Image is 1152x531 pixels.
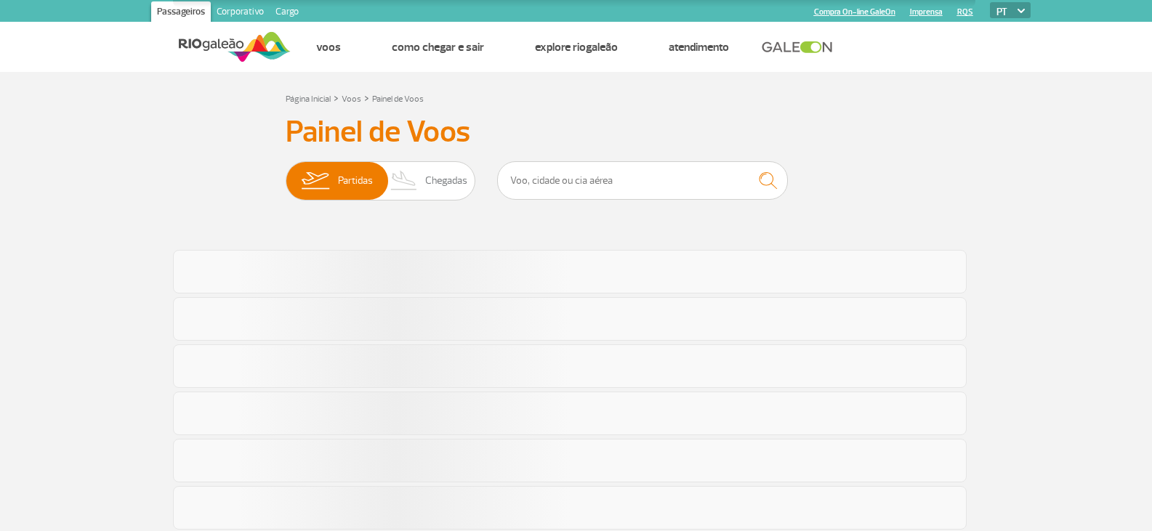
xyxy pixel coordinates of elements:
span: Chegadas [425,162,467,200]
a: > [334,89,339,106]
a: Passageiros [151,1,211,25]
a: Explore RIOgaleão [535,40,618,54]
a: Corporativo [211,1,270,25]
a: Compra On-line GaleOn [814,7,895,17]
a: Voos [342,94,361,105]
a: Atendimento [669,40,729,54]
img: slider-desembarque [383,162,426,200]
img: slider-embarque [292,162,338,200]
a: > [364,89,369,106]
a: RQS [957,7,973,17]
a: Como chegar e sair [392,40,484,54]
span: Partidas [338,162,373,200]
a: Voos [316,40,341,54]
a: Imprensa [910,7,943,17]
a: Página Inicial [286,94,331,105]
a: Cargo [270,1,305,25]
a: Painel de Voos [372,94,424,105]
input: Voo, cidade ou cia aérea [497,161,788,200]
h3: Painel de Voos [286,114,867,150]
